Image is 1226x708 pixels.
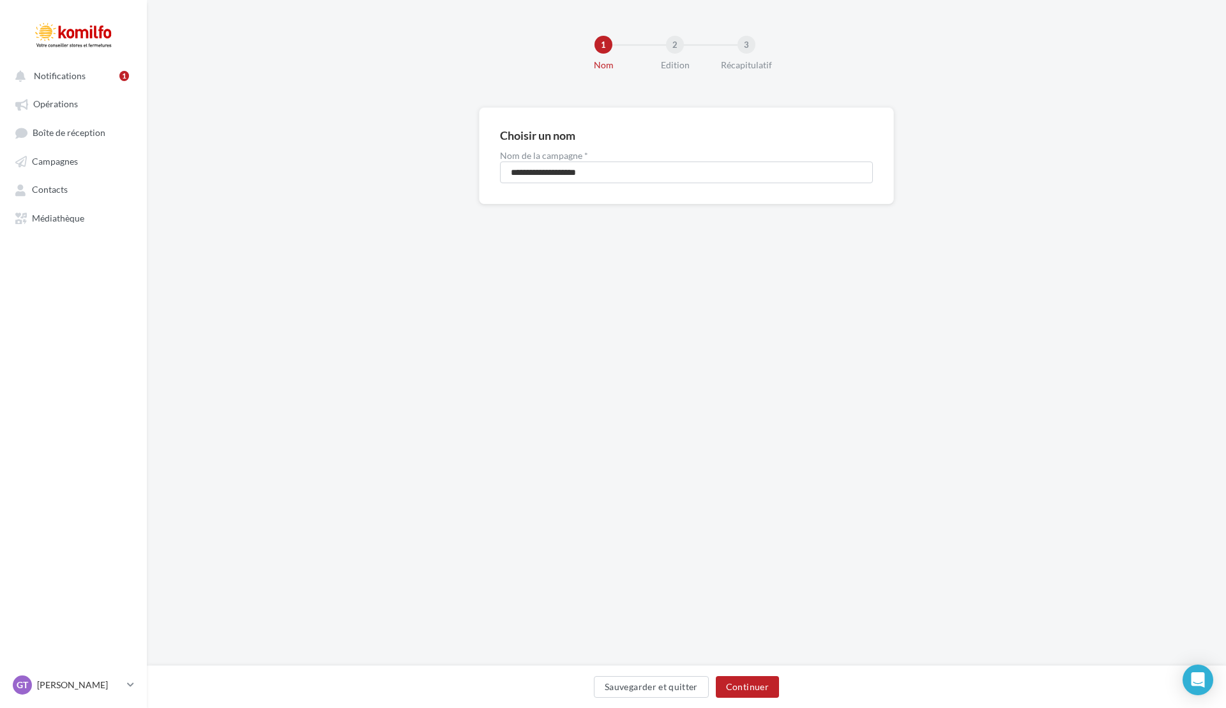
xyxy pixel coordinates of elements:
[8,177,139,200] a: Contacts
[8,149,139,172] a: Campagnes
[8,92,139,115] a: Opérations
[33,127,105,138] span: Boîte de réception
[33,99,78,110] span: Opérations
[8,64,134,87] button: Notifications 1
[500,151,873,160] label: Nom de la campagne *
[500,130,575,141] div: Choisir un nom
[8,206,139,229] a: Médiathèque
[716,676,779,698] button: Continuer
[8,121,139,144] a: Boîte de réception
[634,59,716,72] div: Edition
[563,59,644,72] div: Nom
[1183,665,1213,695] div: Open Intercom Messenger
[32,156,78,167] span: Campagnes
[666,36,684,54] div: 2
[738,36,755,54] div: 3
[17,679,28,691] span: Gt
[119,71,129,81] div: 1
[594,36,612,54] div: 1
[594,676,709,698] button: Sauvegarder et quitter
[706,59,787,72] div: Récapitulatif
[32,185,68,195] span: Contacts
[34,70,86,81] span: Notifications
[37,679,122,691] p: [PERSON_NAME]
[32,213,84,223] span: Médiathèque
[10,673,137,697] a: Gt [PERSON_NAME]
